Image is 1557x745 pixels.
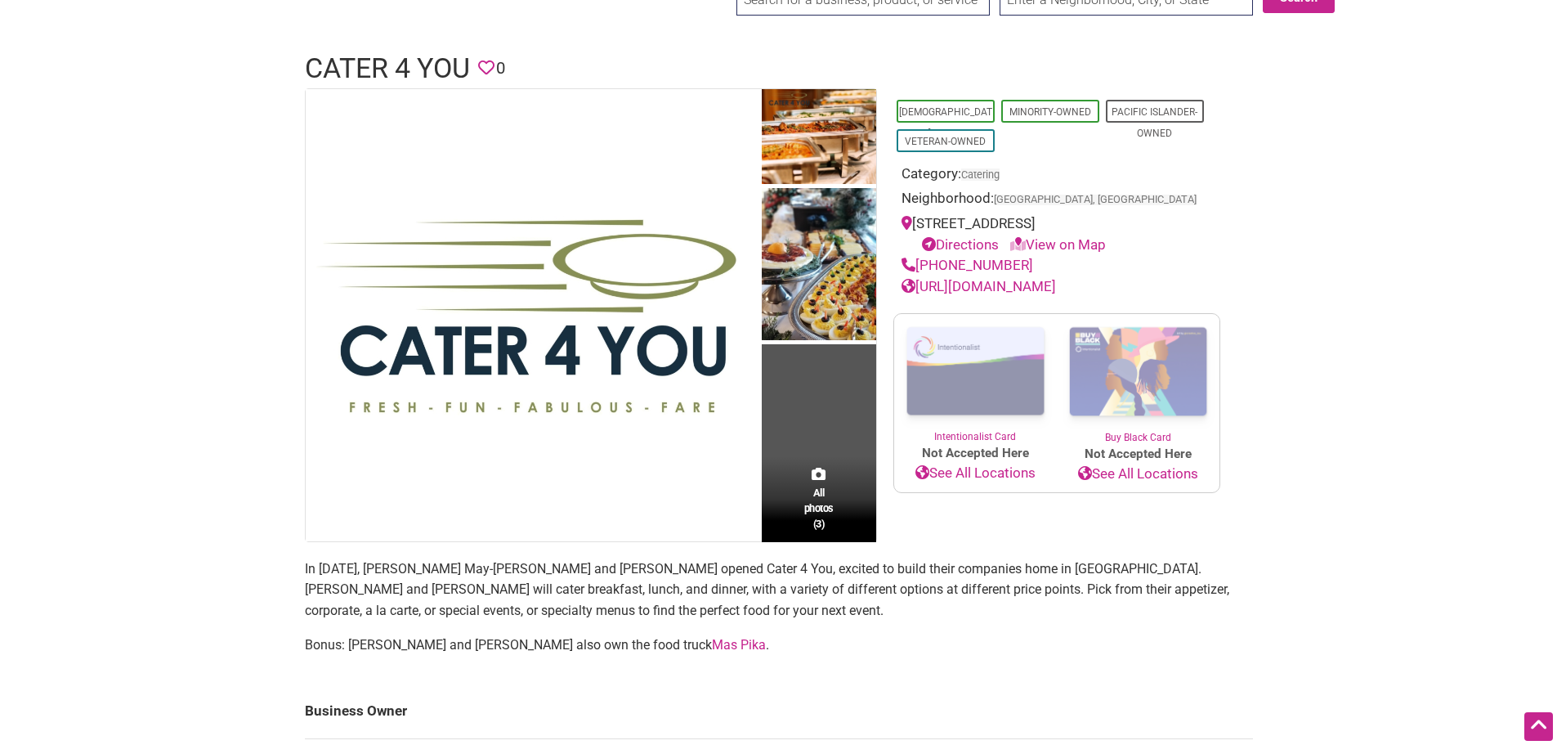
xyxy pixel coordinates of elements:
a: [DEMOGRAPHIC_DATA]-Owned [899,106,992,139]
a: Buy Black Card [1057,314,1219,445]
div: Scroll Back to Top [1524,712,1553,741]
span: Not Accepted Here [1057,445,1219,464]
span: Not Accepted Here [894,444,1057,463]
a: See All Locations [894,463,1057,484]
div: Neighborhood: [902,188,1212,213]
a: Catering [961,168,1000,181]
img: Buy Black Card [1057,314,1219,430]
a: Veteran-Owned [905,136,986,147]
span: 0 [496,56,505,81]
div: Category: [902,164,1212,189]
p: In [DATE], [PERSON_NAME] May-[PERSON_NAME] and [PERSON_NAME] opened Cater 4 You, excited to build... [305,559,1253,622]
a: Pacific Islander-Owned [1112,106,1197,139]
img: Intentionalist Card [894,314,1057,429]
a: View on Map [1010,236,1106,253]
a: Directions [922,236,999,253]
a: [URL][DOMAIN_NAME] [902,278,1056,294]
span: All photos (3) [804,485,834,532]
a: [PHONE_NUMBER] [902,257,1033,273]
a: See All Locations [1057,464,1219,485]
div: [STREET_ADDRESS] [902,213,1212,255]
a: Intentionalist Card [894,314,1057,444]
a: Mas Pika [712,637,766,653]
p: Bonus: [PERSON_NAME] and [PERSON_NAME] also own the food truck . [305,635,1253,656]
td: Business Owner [305,684,1253,738]
h1: Cater 4 You [305,49,470,88]
span: [GEOGRAPHIC_DATA], [GEOGRAPHIC_DATA] [994,195,1197,205]
a: Minority-Owned [1009,106,1091,118]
